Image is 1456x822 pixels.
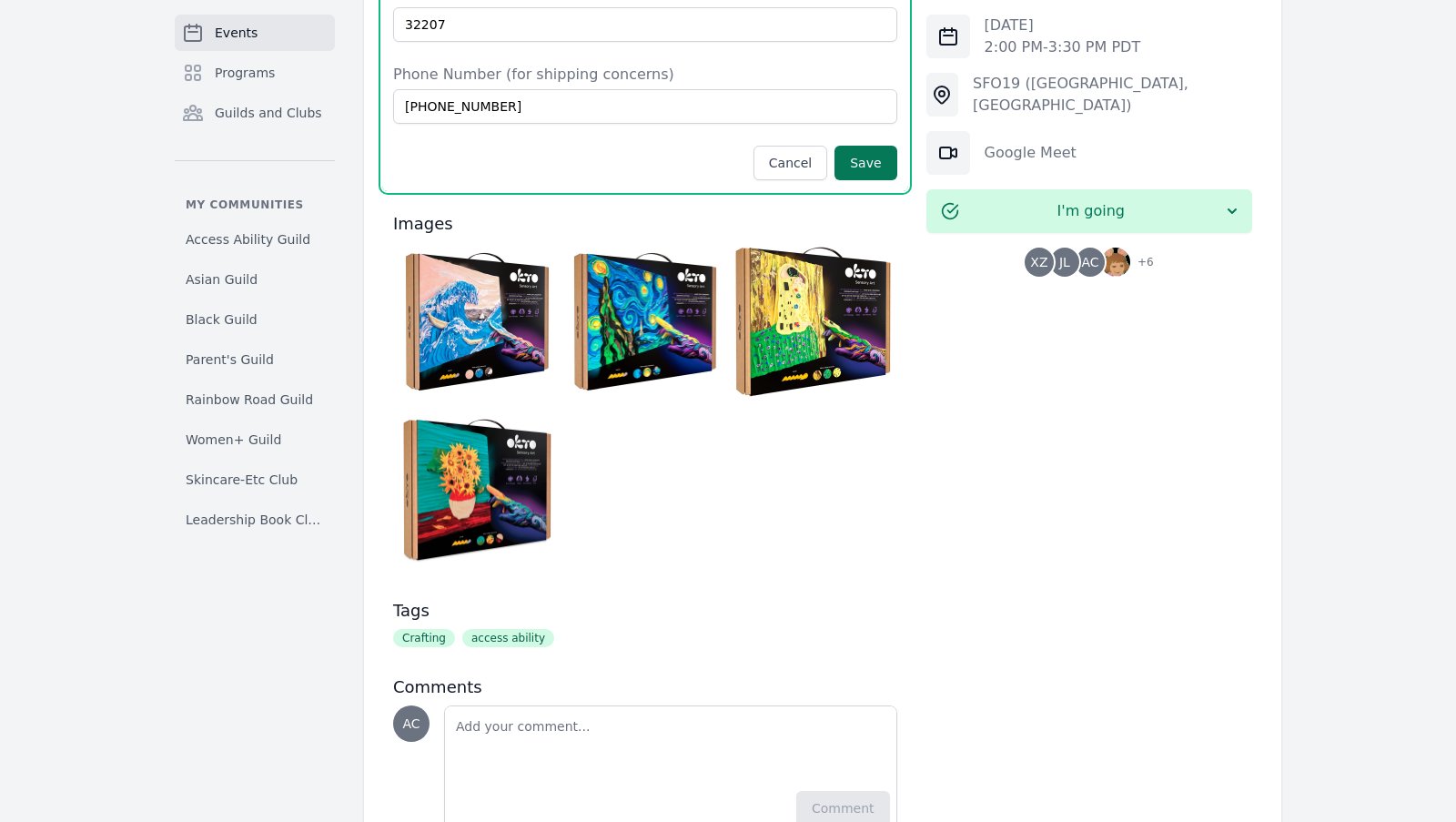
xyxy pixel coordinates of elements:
h3: Images [393,213,897,235]
img: 81mQHuKOr2L.jpg [566,242,725,401]
span: Leadership Book Club [186,511,324,529]
a: Women+ Guild [175,423,335,456]
p: My communities [175,198,335,212]
p: 2:00 PM - 3:30 PM PDT [985,36,1141,58]
div: SFO19 ([GEOGRAPHIC_DATA], [GEOGRAPHIC_DATA]) [973,73,1252,117]
span: AC [1081,256,1098,269]
span: Guilds and Clubs [215,104,322,122]
a: Parent's Guild [175,343,335,376]
a: Asian Guild [175,263,335,296]
button: Cancel [753,146,827,180]
a: Events [175,15,335,51]
span: Crafting [393,629,455,647]
span: Access Ability Guild [186,230,310,249]
a: Skincare-Etc Club [175,463,335,496]
span: Black Guild [186,310,258,329]
span: Parent's Guild [186,350,274,369]
h3: Tags [393,600,897,622]
span: access ability [462,629,554,647]
img: gOKT10006.jpg [733,242,893,401]
a: Programs [175,55,335,91]
span: Women+ Guild [186,431,281,449]
label: Phone Number (for shipping concerns) [393,64,897,86]
span: XZ [1030,256,1047,269]
span: Programs [215,64,275,82]
span: AC [402,717,420,730]
span: JL [1059,256,1070,269]
span: Events [215,24,258,42]
a: Rainbow Road Guild [175,383,335,416]
span: Asian Guild [186,270,258,289]
nav: Sidebar [175,15,335,536]
a: Leadership Book Club [175,503,335,536]
a: Black Guild [175,303,335,336]
button: Save [834,146,896,180]
a: Access Ability Guild [175,223,335,256]
a: Guilds and Clubs [175,95,335,131]
button: I'm going [926,189,1252,233]
p: [DATE] [985,15,1141,36]
img: 81sKqrW26UL.jpg [398,242,557,401]
img: 33804-1070-1-4ww.jpg [398,411,557,570]
a: Google Meet [985,144,1077,161]
h3: Comments [393,676,897,698]
span: Rainbow Road Guild [186,391,313,409]
span: + 6 [1127,251,1154,277]
span: Skincare-Etc Club [186,471,298,489]
span: I'm going [959,200,1223,222]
